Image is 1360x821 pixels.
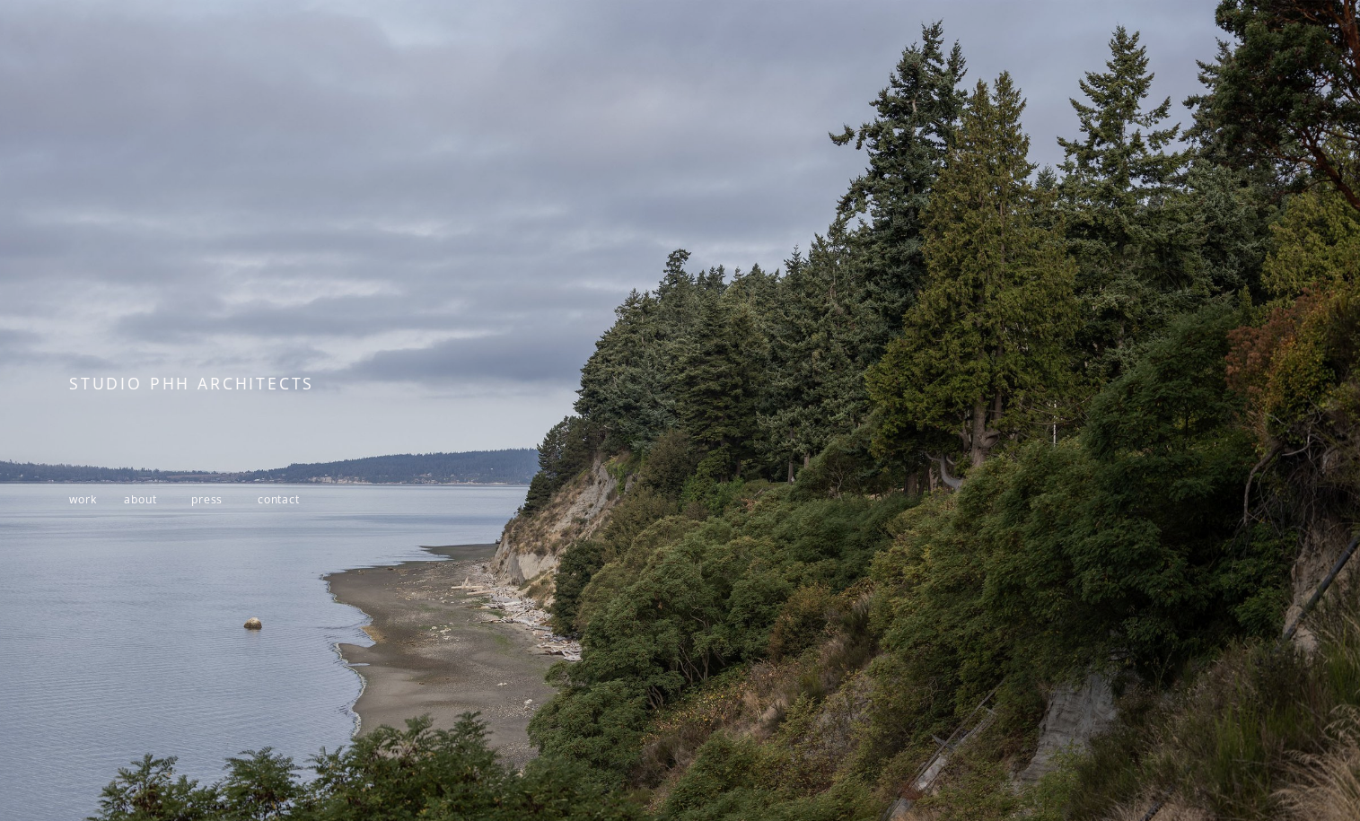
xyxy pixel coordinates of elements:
span: STUDIO PHH ARCHITECTS [69,372,314,394]
a: work [69,492,96,507]
a: about [124,492,156,507]
a: press [191,492,223,507]
a: contact [258,492,300,507]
